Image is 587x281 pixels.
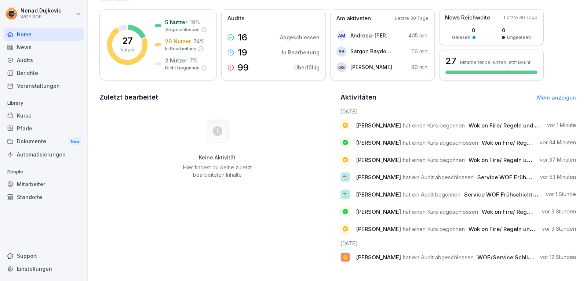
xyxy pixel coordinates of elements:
span: [PERSON_NAME] [356,254,401,261]
p: vor 1 Minute [547,122,576,129]
p: Letzte 30 Tage [395,15,429,22]
span: [PERSON_NAME] [356,122,401,129]
p: Andreea-[PERSON_NAME] [350,32,393,39]
p: 116 min. [411,47,429,55]
p: Ungelesen [507,34,531,41]
span: Wok on Fire/ Regeln und Informationen [482,208,586,215]
p: 7 % [190,57,198,64]
p: 74 % [193,37,205,45]
span: hat ein Audit abgeschlossen [403,254,474,261]
p: Abgeschlossen [280,33,320,41]
h6: [DATE] [340,239,576,247]
a: Berichte [4,66,84,79]
div: Dokumente [4,135,84,148]
p: ☕ [342,189,349,199]
p: WOF SOF [21,14,61,19]
a: Automatisierungen [4,148,84,161]
a: Veranstaltungen [4,79,84,92]
span: Wok on Fire/ Regeln und Informationen [482,139,586,146]
p: 16 [238,33,247,42]
a: News [4,41,84,54]
span: Service WOF Frühschicht-Check [464,191,552,198]
p: vor 3 Stunden [542,208,576,215]
a: Audits [4,54,84,66]
p: 0 [502,26,531,34]
p: 2 Nutzer [165,57,187,64]
p: 20 Nutzer [165,37,191,45]
h5: Keine Aktivität [180,154,254,161]
a: Standorte [4,191,84,203]
div: GS [336,62,347,72]
p: [PERSON_NAME] [350,63,392,71]
p: People [4,166,84,178]
p: vor 37 Minuten [540,156,576,163]
p: News Reichweite [445,14,490,22]
p: Nicht begonnen [165,65,200,71]
span: Service WOF Frühschicht-Check [477,174,565,181]
p: 80 min. [411,63,429,71]
span: [PERSON_NAME] [356,174,401,181]
p: 5 Nutzer [165,18,187,26]
p: vor 1 Stunde [546,191,576,198]
div: AM [336,30,347,41]
h2: Aktivitäten [340,92,376,102]
div: Kurse [4,109,84,122]
span: hat einen Kurs abgeschlossen [403,208,478,215]
p: In Bearbeitung [282,48,320,56]
span: hat einen Kurs begonnen [403,156,465,163]
p: Library [4,97,84,109]
p: vor 12 Stunden [540,253,576,261]
p: vor 34 Minuten [540,139,576,146]
span: Wok on Fire/ Regeln und Informationen [468,156,572,163]
div: Support [4,249,84,262]
h2: Zuletzt bearbeitet [99,92,335,102]
span: WOF/Service Schließen [477,254,541,261]
p: 19 % [190,18,200,26]
a: Mitarbeiter [4,178,84,191]
div: New [69,137,81,146]
a: Mehr anzeigen [537,94,576,101]
p: Nenad Dujkovic [21,8,61,14]
span: hat ein Audit abgeschlossen [403,174,474,181]
p: Mitarbeitende nutzen jetzt Bounti [460,60,532,65]
p: Gelesen [452,34,470,41]
div: SB [336,46,347,57]
a: Home [4,28,84,41]
span: [PERSON_NAME] [356,139,401,146]
p: Abgeschlossen [165,26,200,33]
p: Am aktivsten [336,14,371,23]
p: In Bearbeitung [165,46,197,52]
span: hat ein Audit begonnen [403,191,460,198]
p: Sargon Baydono [350,47,393,55]
a: Pfade [4,122,84,135]
span: hat einen Kurs abgeschlossen [403,139,478,146]
p: Letzte 30 Tage [504,14,537,21]
p: ☕ [342,172,349,182]
p: 99 [238,63,249,72]
h6: [DATE] [340,108,576,115]
p: Nutzer [120,47,135,53]
p: vor 3 Stunden [542,225,576,233]
p: 0 [452,26,475,34]
p: Audits [227,14,244,23]
p: 27 [122,36,133,45]
span: [PERSON_NAME] [356,191,401,198]
h3: 27 [445,55,456,67]
span: hat einen Kurs begonnen [403,226,465,233]
div: Einstellungen [4,262,84,275]
span: Wok on Fire/ Regeln und Informationen [468,122,572,129]
p: 19 [238,48,247,57]
a: DokumenteNew [4,135,84,148]
p: Hier findest du deine zuletzt bearbeiteten Inhalte [180,164,254,179]
span: hat einen Kurs begonnen [403,122,465,129]
p: 405 min. [408,32,429,39]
